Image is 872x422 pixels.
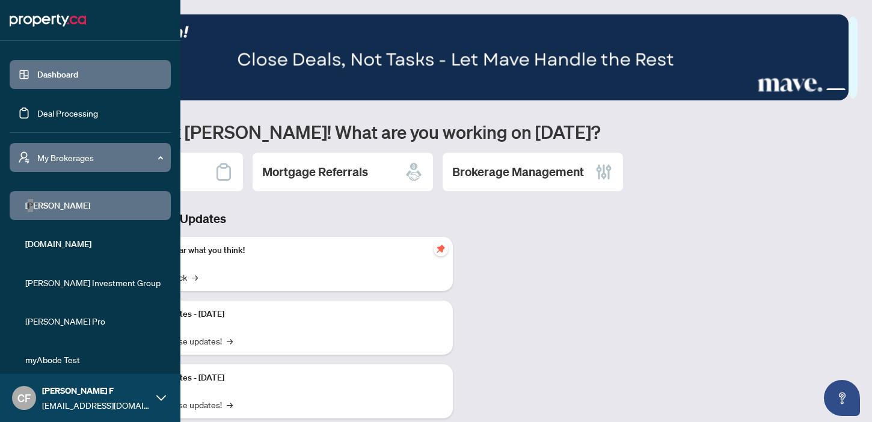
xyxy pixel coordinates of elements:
[18,151,30,164] span: user-switch
[824,380,860,416] button: Open asap
[63,120,858,143] h1: Welcome back [PERSON_NAME]! What are you working on [DATE]?
[826,88,846,93] button: 4
[42,399,150,412] span: [EMAIL_ADDRESS][DOMAIN_NAME]
[817,88,821,93] button: 3
[63,210,453,227] h3: Brokerage & Industry Updates
[17,390,31,406] span: CF
[452,164,584,180] h2: Brokerage Management
[42,384,150,397] span: [PERSON_NAME] F
[37,151,162,164] span: My Brokerages
[434,242,448,256] span: pushpin
[797,88,802,93] button: 1
[262,164,368,180] h2: Mortgage Referrals
[807,88,812,93] button: 2
[126,244,443,257] p: We want to hear what you think!
[227,398,233,411] span: →
[63,14,849,100] img: Slide 3
[126,308,443,321] p: Platform Updates - [DATE]
[25,353,162,366] span: myAbode Test
[25,314,162,328] span: [PERSON_NAME] Pro
[37,69,78,80] a: Dashboard
[126,372,443,385] p: Platform Updates - [DATE]
[25,276,162,289] span: [PERSON_NAME] Investment Group
[25,237,162,251] span: [DOMAIN_NAME]
[227,334,233,347] span: →
[37,108,98,118] a: Deal Processing
[192,271,198,284] span: →
[10,11,86,30] img: logo
[25,199,162,212] span: [PERSON_NAME]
